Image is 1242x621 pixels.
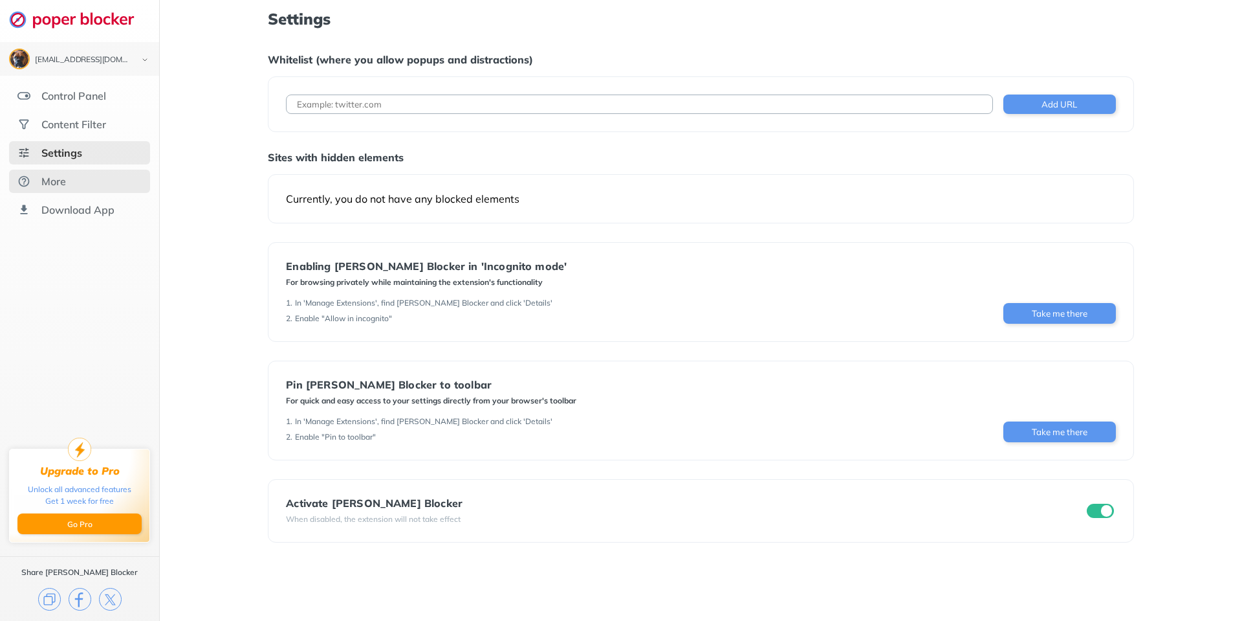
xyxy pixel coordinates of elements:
div: For quick and easy access to your settings directly from your browser's toolbar [286,396,576,406]
div: Download App [41,203,114,216]
div: Currently, you do not have any blocked elements [286,192,1115,205]
img: facebook.svg [69,588,91,611]
button: Go Pro [17,514,142,534]
div: Activate [PERSON_NAME] Blocker [286,497,463,509]
div: Sites with hidden elements [268,151,1133,164]
img: upgrade-to-pro.svg [68,438,91,461]
button: Add URL [1003,95,1116,114]
div: Pin [PERSON_NAME] Blocker to toolbar [286,379,576,390]
div: Enable "Pin to toolbar" [295,432,376,442]
img: settings-selected.svg [17,146,30,159]
div: Upgrade to Pro [40,465,120,477]
div: Content Filter [41,118,106,131]
div: 2 . [286,313,292,324]
div: Whitelist (where you allow popups and distractions) [268,53,1133,66]
img: logo-webpage.svg [9,10,148,28]
div: Control Panel [41,89,106,102]
img: ACg8ocLV5UO8C46hbNGAlRMKfoeN8JFf35qnS-DpCNFLVYgKa-DNMwKw=s96-c [10,50,28,68]
img: features.svg [17,89,30,102]
div: bdomrase@gmail.com [35,56,131,65]
h1: Settings [268,10,1133,27]
div: In 'Manage Extensions', find [PERSON_NAME] Blocker and click 'Details' [295,416,552,427]
div: Get 1 week for free [45,495,114,507]
img: copy.svg [38,588,61,611]
img: social.svg [17,118,30,131]
div: 1 . [286,298,292,308]
div: Unlock all advanced features [28,484,131,495]
button: Take me there [1003,303,1116,324]
input: Example: twitter.com [286,95,992,114]
div: 1 . [286,416,292,427]
img: download-app.svg [17,203,30,216]
img: chevron-bottom-black.svg [137,53,153,67]
div: Enable "Allow in incognito" [295,313,392,324]
div: Settings [41,146,82,159]
button: Take me there [1003,422,1116,442]
div: In 'Manage Extensions', find [PERSON_NAME] Blocker and click 'Details' [295,298,552,308]
div: Enabling [PERSON_NAME] Blocker in 'Incognito mode' [286,260,567,272]
div: For browsing privately while maintaining the extension's functionality [286,277,567,288]
img: x.svg [99,588,122,611]
div: More [41,175,66,188]
div: 2 . [286,432,292,442]
div: When disabled, the extension will not take effect [286,514,463,525]
img: about.svg [17,175,30,188]
div: Share [PERSON_NAME] Blocker [21,567,138,578]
